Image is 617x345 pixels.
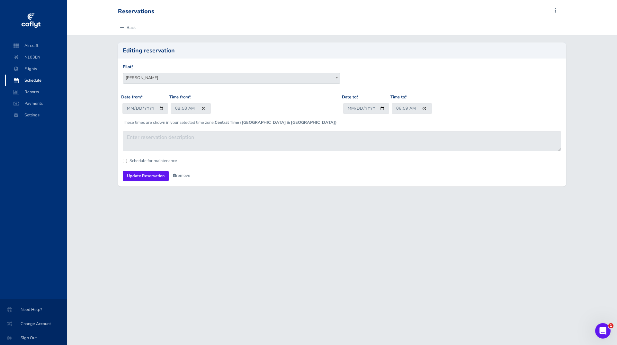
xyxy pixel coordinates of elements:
[118,8,154,15] div: Reservations
[169,94,191,101] label: Time from
[215,120,337,125] b: Central Time ([GEOGRAPHIC_DATA] & [GEOGRAPHIC_DATA])
[123,73,340,82] span: Kris Storkersen
[189,94,191,100] abbr: required
[12,63,60,75] span: Flights
[12,40,60,51] span: Aircraft
[121,94,143,101] label: Date from
[8,318,59,330] span: Change Account
[123,171,169,181] input: Update Reservation
[130,159,177,163] label: Schedule for maintenance
[118,21,136,35] a: Back
[173,173,190,178] a: remove
[12,86,60,98] span: Reports
[20,11,41,31] img: coflyt logo
[8,332,59,344] span: Sign Out
[123,119,561,126] p: These times are shown in your selected time zone:
[342,94,358,101] label: Date to
[595,323,611,339] iframe: Intercom live chat
[8,304,59,315] span: Need Help?
[390,94,407,101] label: Time to
[123,48,561,53] h2: Editing reservation
[12,51,60,63] span: N103EN
[12,98,60,109] span: Payments
[141,94,143,100] abbr: required
[405,94,407,100] abbr: required
[12,75,60,86] span: Schedule
[131,64,133,70] abbr: required
[608,323,613,328] span: 1
[12,109,60,121] span: Settings
[123,64,133,70] label: Pilot
[356,94,358,100] abbr: required
[123,73,340,84] span: Kris Storkersen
